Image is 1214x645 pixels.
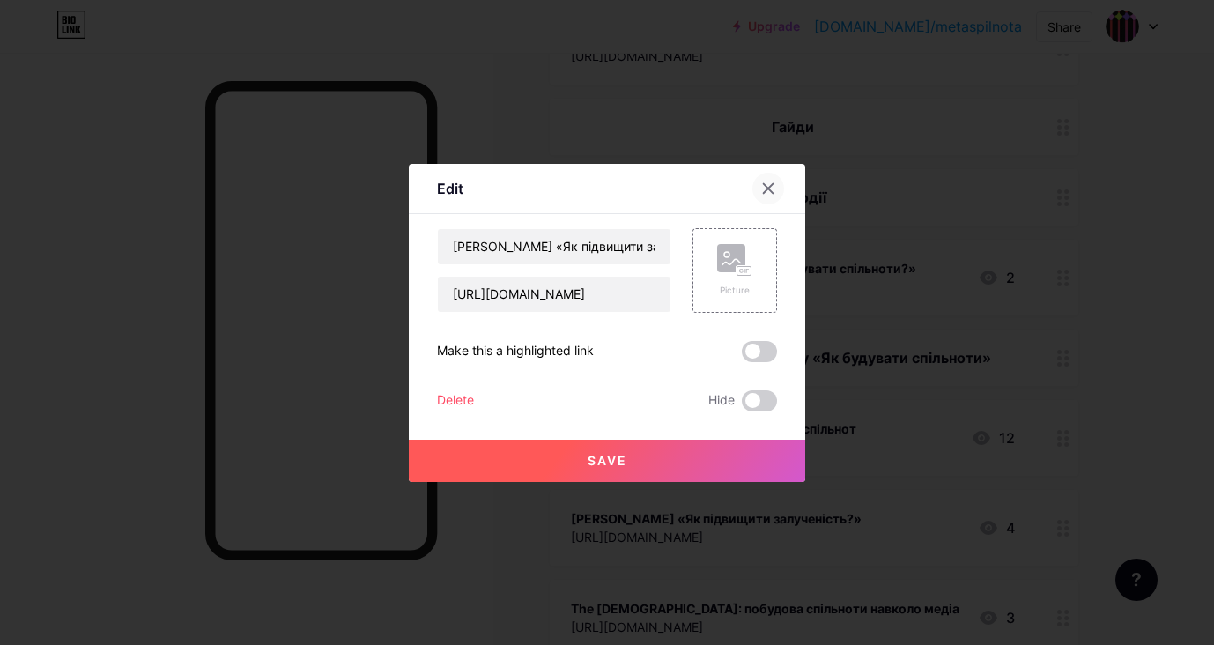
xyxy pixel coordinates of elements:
div: Picture [717,284,752,297]
span: Save [588,453,627,468]
div: Delete [437,390,474,411]
input: Title [438,229,670,264]
div: Edit [437,178,463,199]
div: Make this a highlighted link [437,341,594,362]
button: Save [409,440,805,482]
input: URL [438,277,670,312]
span: Hide [708,390,735,411]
